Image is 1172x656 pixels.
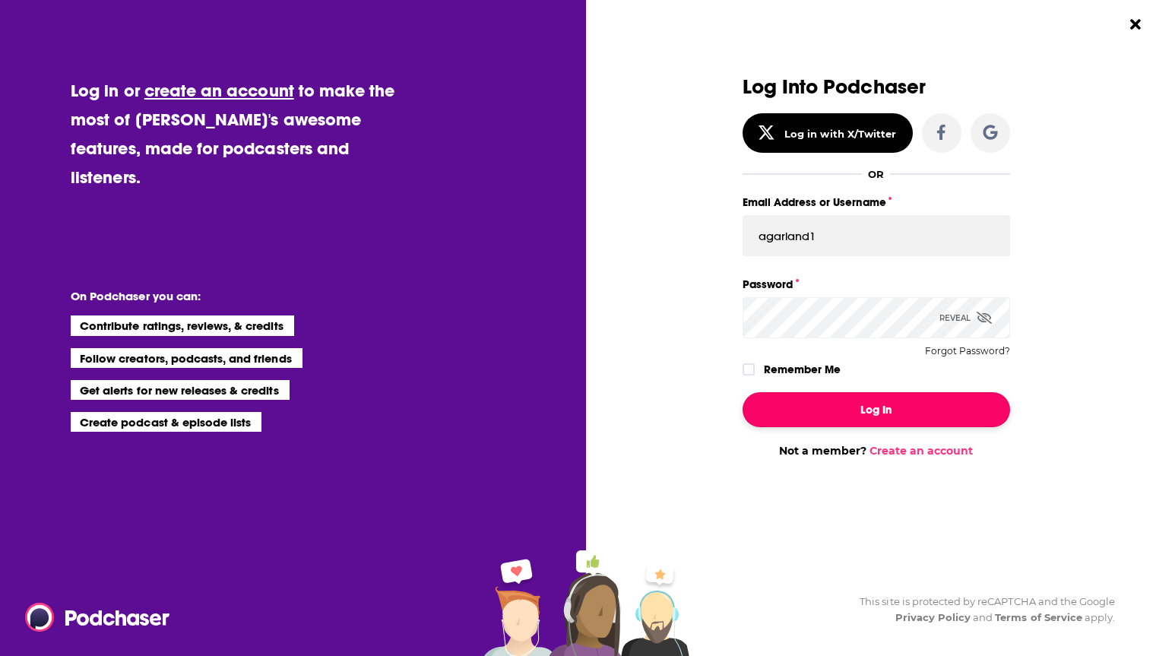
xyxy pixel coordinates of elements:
label: Password [743,274,1010,294]
button: Forgot Password? [925,346,1010,357]
li: On Podchaser you can: [71,289,375,303]
input: Email Address or Username [743,215,1010,256]
li: Contribute ratings, reviews, & credits [71,315,294,335]
button: Close Button [1121,10,1150,39]
img: Podchaser - Follow, Share and Rate Podcasts [25,603,171,632]
a: Terms of Service [995,611,1082,623]
button: Log in with X/Twitter [743,113,913,153]
a: create an account [144,80,294,101]
label: Remember Me [764,360,841,379]
div: Reveal [939,297,992,338]
a: Privacy Policy [895,611,971,623]
label: Email Address or Username [743,192,1010,212]
li: Get alerts for new releases & credits [71,380,289,400]
div: Not a member? [743,444,1010,458]
div: This site is protected by reCAPTCHA and the Google and apply. [847,594,1115,626]
li: Create podcast & episode lists [71,412,261,432]
div: OR [868,168,884,180]
a: Create an account [869,444,973,458]
li: Follow creators, podcasts, and friends [71,348,303,368]
button: Log In [743,392,1010,427]
div: Log in with X/Twitter [784,128,896,140]
h3: Log Into Podchaser [743,76,1010,98]
a: Podchaser - Follow, Share and Rate Podcasts [25,603,159,632]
